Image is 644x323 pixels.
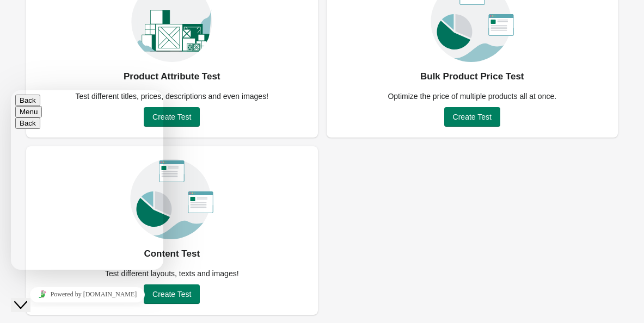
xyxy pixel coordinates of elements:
iframe: chat widget [11,90,163,270]
span: Create Test [152,113,191,121]
div: Optimize the price of multiple products all at once. [381,91,563,102]
iframe: chat widget [11,279,46,312]
div: Test different layouts, texts and images! [99,268,246,279]
div: Product Attribute Test [124,68,220,85]
button: Create Test [144,284,200,304]
button: Create Test [444,107,500,127]
div: Bulk Product Price Test [420,68,524,85]
span: Create Test [453,113,492,121]
span: Create Test [152,290,191,299]
div: Content Test [144,245,200,263]
div: Test different titles, prices, descriptions and even images! [69,91,275,102]
button: Create Test [144,107,200,127]
iframe: chat widget [11,282,163,307]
